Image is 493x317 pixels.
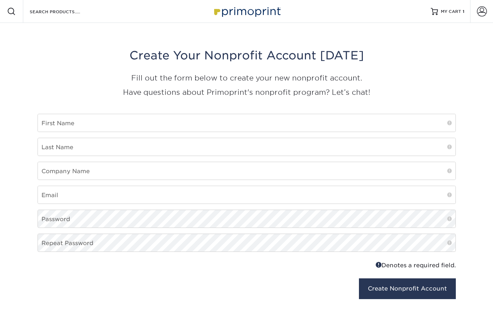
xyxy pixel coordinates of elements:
input: SEARCH PRODUCTS..... [29,7,99,16]
div: Denotes a required field. [252,260,456,270]
h3: Create Your Nonprofit Account [DATE] [38,49,456,62]
img: Primoprint [211,4,282,19]
p: Fill out the form below to create your new nonprofit account. Have questions about Primoprint's n... [38,71,456,99]
span: 1 [463,9,464,14]
span: MY CART [441,9,461,15]
button: Create Nonprofit Account [359,278,456,299]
